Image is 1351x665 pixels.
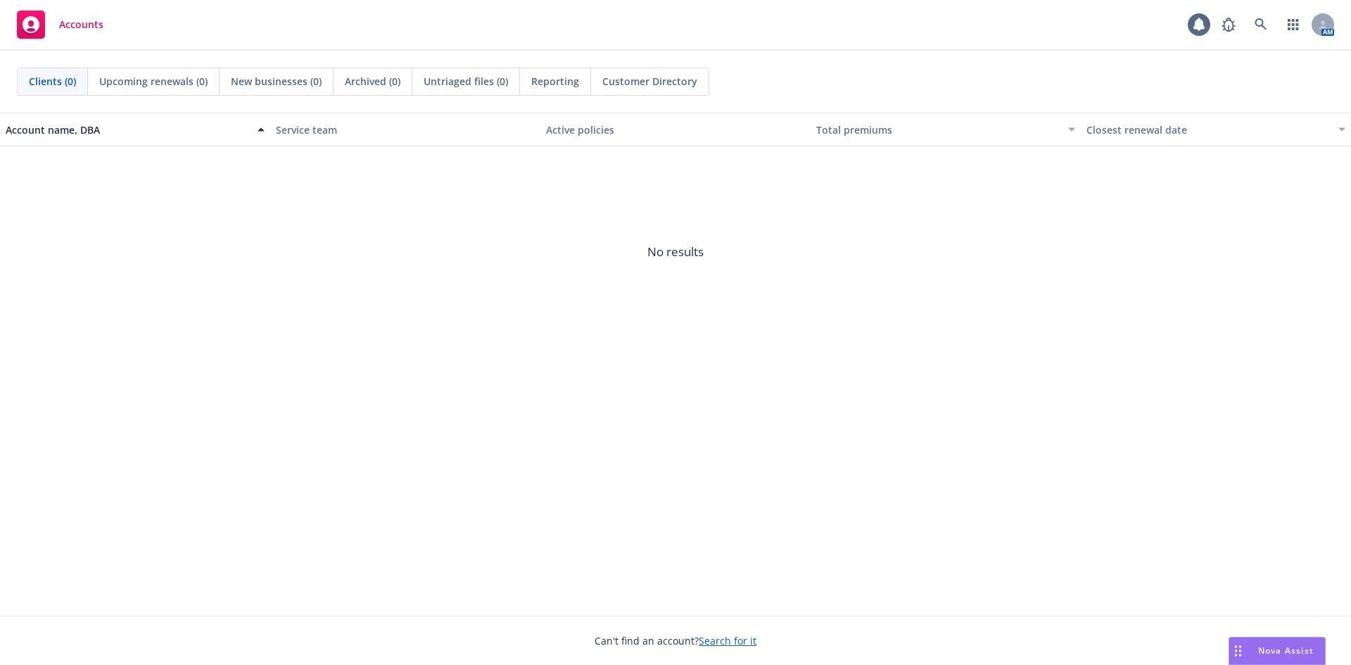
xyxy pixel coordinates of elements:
button: Service team [270,113,540,146]
a: Search for it [699,634,756,647]
a: Accounts [11,5,109,44]
span: Nova Assist [1258,645,1314,657]
a: Switch app [1279,11,1307,39]
div: Drag to move [1229,638,1247,664]
div: Account name, DBA [6,122,249,137]
div: Service team [276,122,535,137]
button: Total premiums [811,113,1081,146]
div: Closest renewal date [1086,122,1330,137]
span: Untriaged files (0) [424,74,508,89]
div: Total premiums [816,122,1060,137]
span: New businesses (0) [231,74,322,89]
span: Can't find an account? [595,633,756,648]
span: Accounts [59,19,103,30]
button: Nova Assist [1229,637,1326,665]
button: Active policies [540,113,811,146]
div: Active policies [546,122,805,137]
span: Reporting [531,74,579,89]
a: Search [1247,11,1275,39]
span: Customer Directory [602,74,697,89]
span: Clients (0) [29,74,76,89]
a: Report a Bug [1214,11,1243,39]
button: Closest renewal date [1081,113,1351,146]
span: Archived (0) [345,74,400,89]
span: Upcoming renewals (0) [99,74,208,89]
